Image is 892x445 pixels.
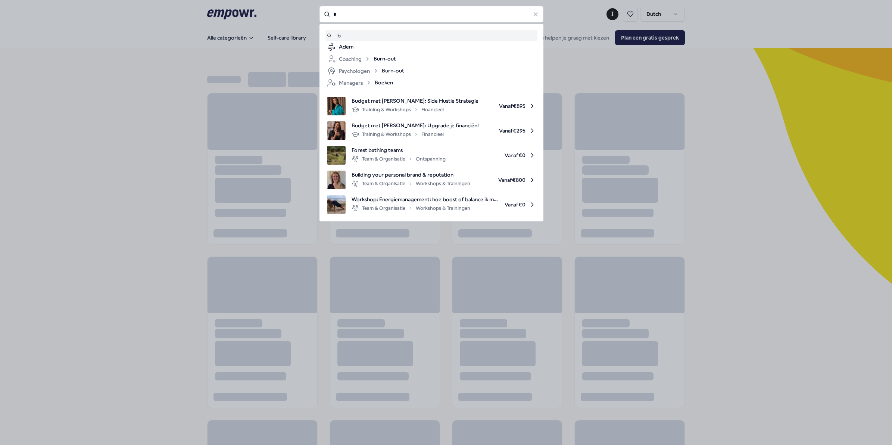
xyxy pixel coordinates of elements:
[352,171,470,179] span: Building your personal brand & reputation
[327,146,346,165] img: product image
[327,43,536,52] a: Adem
[476,171,536,189] span: Vanaf € 800
[485,121,536,140] span: Vanaf € 295
[352,121,479,130] span: Budget met [PERSON_NAME]: Upgrade je financiën!
[374,55,396,63] span: Burn-out
[327,31,536,40] a: b
[327,66,536,75] a: PsychologenBurn-out
[339,43,536,52] div: Adem
[327,146,536,165] a: product imageForest bathing teamsTeam & OrganisatieOntspanningVanaf€0
[352,204,470,213] div: Team & Organisatie Workshops & Trainingen
[352,195,499,203] span: Workshop: Energiemanagement: hoe boost of balance ik mijn energie?
[352,146,446,154] span: Forest bathing teams
[327,171,536,189] a: product imageBuilding your personal brand & reputationTeam & OrganisatieWorkshops & TrainingenVan...
[382,66,404,75] span: Burn-out
[327,66,379,75] div: Psychologen
[327,97,346,115] img: product image
[327,195,536,214] a: product imageWorkshop: Energiemanagement: hoe boost of balance ik mijn energie?Team & Organisatie...
[352,179,470,188] div: Team & Organisatie Workshops & Trainingen
[319,6,543,22] input: Search for products, categories or subcategories
[505,195,536,214] span: Vanaf € 0
[327,78,536,87] a: ManagersBoeken
[484,97,536,115] span: Vanaf € 895
[352,105,444,114] div: Training & Workshops Financieel
[352,130,444,139] div: Training & Workshops Financieel
[327,121,346,140] img: product image
[375,78,393,87] span: Boeken
[352,97,478,105] span: Budget met [PERSON_NAME]: Side Hustle Strategie
[327,171,346,189] img: product image
[352,155,446,164] div: Team & Organisatie Ontspanning
[327,55,371,63] div: Coaching
[327,121,536,140] a: product imageBudget met [PERSON_NAME]: Upgrade je financiën!Training & WorkshopsFinancieelVanaf€295
[327,55,536,63] a: CoachingBurn-out
[327,97,536,115] a: product imageBudget met [PERSON_NAME]: Side Hustle StrategieTraining & WorkshopsFinancieelVanaf€895
[327,78,372,87] div: Managers
[452,146,536,165] span: Vanaf € 0
[327,195,346,214] img: product image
